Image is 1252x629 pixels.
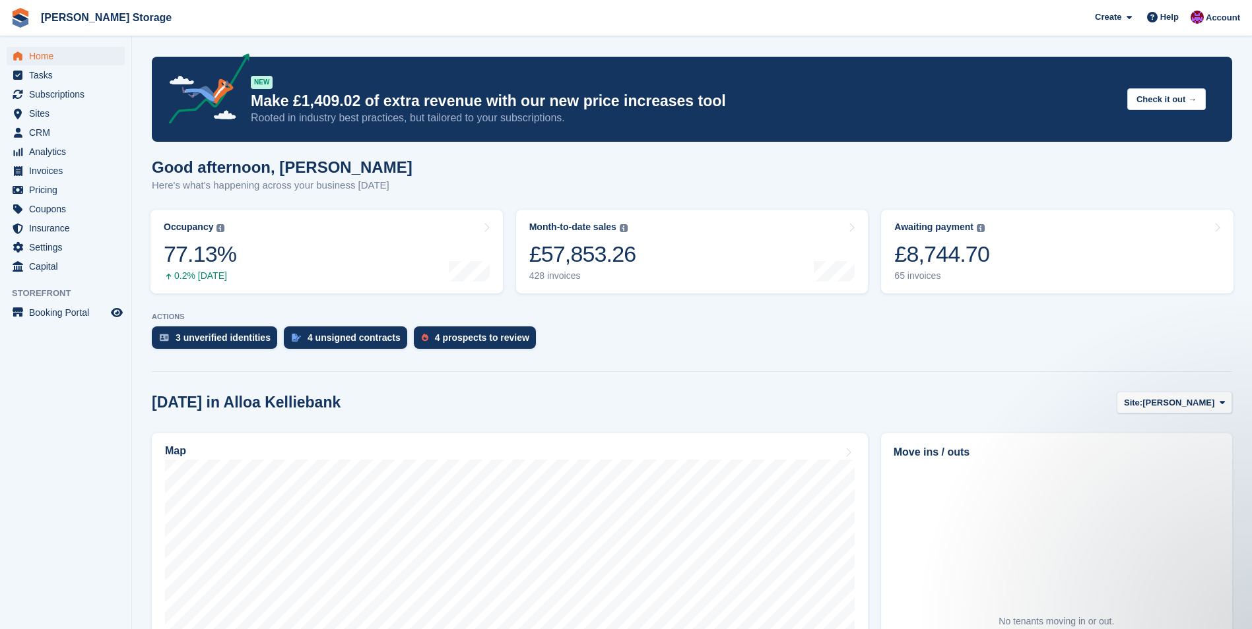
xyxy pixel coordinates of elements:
h2: [DATE] in Alloa Kelliebank [152,394,341,411]
a: menu [7,181,125,199]
div: 4 unsigned contracts [308,332,401,343]
a: menu [7,142,125,161]
a: 3 unverified identities [152,326,284,355]
p: ACTIONS [152,313,1232,321]
div: 4 prospects to review [435,332,529,343]
p: Here's what's happening across your business [DATE] [152,178,412,193]
img: icon-info-grey-7440780725fd019a000dd9b08b2336e03edf1995a4989e88bcd33f0948082b44.svg [620,224,628,232]
div: Month-to-date sales [529,222,616,233]
a: menu [7,66,125,84]
span: Coupons [29,200,108,218]
span: Pricing [29,181,108,199]
span: Capital [29,257,108,276]
div: £57,853.26 [529,241,636,268]
span: Home [29,47,108,65]
a: menu [7,238,125,256]
span: Account [1206,11,1240,24]
div: 65 invoices [894,270,989,282]
div: Awaiting payment [894,222,973,233]
span: Invoices [29,162,108,180]
span: Help [1160,11,1179,24]
img: icon-info-grey-7440780725fd019a000dd9b08b2336e03edf1995a4989e88bcd33f0948082b44.svg [977,224,985,232]
a: 4 prospects to review [414,326,543,355]
a: menu [7,47,125,65]
img: stora-icon-8386f47178a22dfd0bd8f6a31ec36ba5ce8667c1dd55bd0f319d3a0aa187defe.svg [11,8,30,28]
a: menu [7,200,125,218]
img: Audra Whitelaw [1191,11,1204,24]
a: menu [7,104,125,123]
img: icon-info-grey-7440780725fd019a000dd9b08b2336e03edf1995a4989e88bcd33f0948082b44.svg [216,224,224,232]
p: Make £1,409.02 of extra revenue with our new price increases tool [251,92,1117,111]
span: Storefront [12,287,131,300]
img: prospect-51fa495bee0391a8d652442698ab0144808aea92771e9ea1ae160a38d050c398.svg [422,334,428,342]
a: Month-to-date sales £57,853.26 428 invoices [516,210,869,293]
span: Booking Portal [29,303,108,322]
a: Awaiting payment £8,744.70 65 invoices [881,210,1234,293]
div: No tenants moving in or out. [999,614,1114,628]
div: £8,744.70 [894,241,989,268]
a: Preview store [109,305,125,320]
img: price-adjustments-announcement-icon-8257ccfd72463d97f412b2fc003d46551f7dbcb40ab6d574587a9cd5c0d94... [158,53,250,129]
div: NEW [251,76,273,89]
span: CRM [29,123,108,142]
span: Subscriptions [29,85,108,104]
a: [PERSON_NAME] Storage [36,7,177,28]
img: contract_signature_icon-13c848040528278c33f63329250d36e43548de30e8caae1d1a13099fd9432cc5.svg [292,334,301,342]
a: menu [7,303,125,322]
a: menu [7,123,125,142]
a: 4 unsigned contracts [284,326,414,355]
span: Sites [29,104,108,123]
div: Occupancy [164,222,213,233]
span: Site: [1124,396,1142,409]
img: verify_identity-adf6edd0f0f0b5bbfe63781bf79b02c33cf7c696d77639b501bdc392416b5a36.svg [160,334,169,342]
span: [PERSON_NAME] [1142,396,1214,409]
div: 428 invoices [529,270,636,282]
div: 0.2% [DATE] [164,270,236,282]
a: menu [7,162,125,180]
button: Check it out → [1127,88,1206,110]
p: Rooted in industry best practices, but tailored to your subscriptions. [251,111,1117,125]
span: Create [1095,11,1121,24]
div: 3 unverified identities [176,332,271,343]
a: menu [7,219,125,237]
h2: Move ins / outs [894,444,1220,460]
h2: Map [165,445,186,457]
button: Site: [PERSON_NAME] [1117,392,1232,413]
div: 77.13% [164,241,236,268]
h1: Good afternoon, [PERSON_NAME] [152,158,412,176]
span: Analytics [29,142,108,161]
a: menu [7,257,125,276]
span: Settings [29,238,108,256]
span: Insurance [29,219,108,237]
a: Occupancy 77.13% 0.2% [DATE] [150,210,503,293]
a: menu [7,85,125,104]
span: Tasks [29,66,108,84]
